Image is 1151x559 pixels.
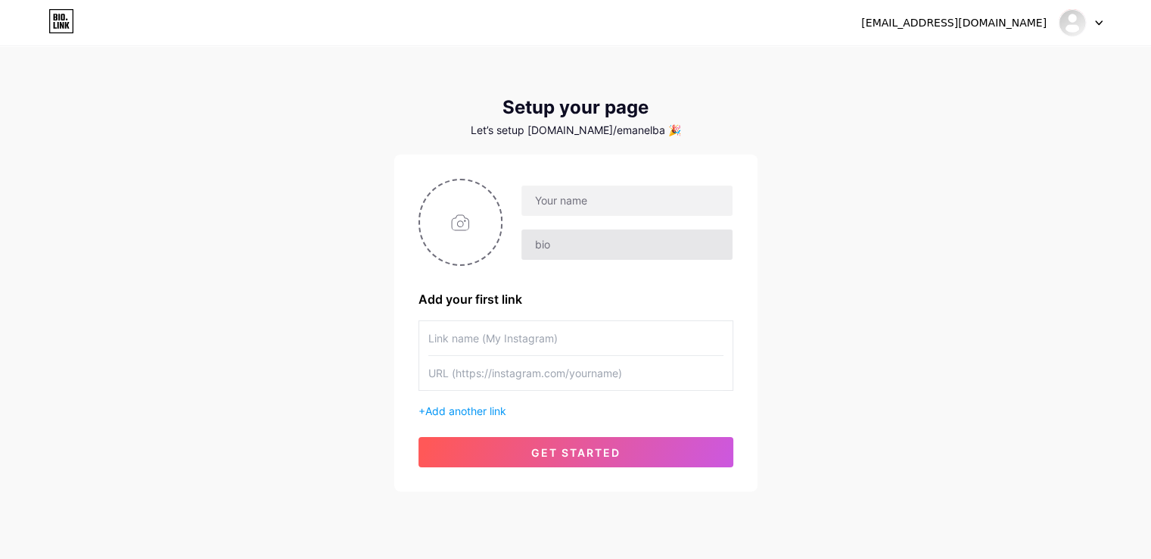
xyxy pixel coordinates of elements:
input: Link name (My Instagram) [428,321,723,355]
span: Add another link [425,404,506,417]
div: + [418,403,733,419]
button: get started [418,437,733,467]
div: Let’s setup [DOMAIN_NAME]/emanelba 🎉 [394,124,757,136]
div: [EMAIL_ADDRESS][DOMAIN_NAME] [861,15,1047,31]
input: bio [521,230,732,260]
span: get started [531,446,621,459]
img: Eman El-Bakry [1058,8,1087,37]
input: URL (https://instagram.com/yourname) [428,356,723,390]
div: Add your first link [418,290,733,308]
input: Your name [521,186,732,216]
div: Setup your page [394,97,757,118]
